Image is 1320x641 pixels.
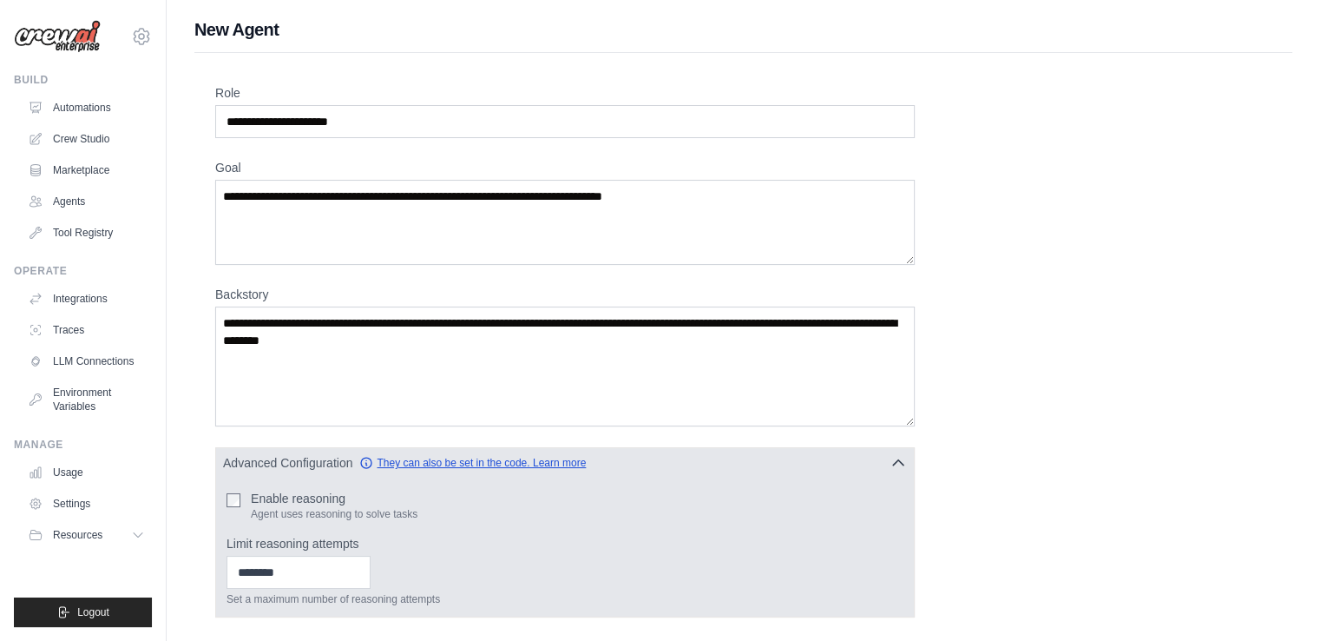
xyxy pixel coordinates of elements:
button: Advanced Configuration They can also be set in the code. Learn more [216,447,914,479]
label: Limit reasoning attempts [227,535,903,552]
label: Goal [215,159,915,176]
button: Resources [21,521,152,549]
div: Manage [14,438,152,452]
a: They can also be set in the code. Learn more [359,456,586,470]
label: Enable reasoning [251,490,417,507]
a: Environment Variables [21,379,152,420]
a: Traces [21,316,152,344]
span: Advanced Configuration [223,454,352,472]
a: Integrations [21,285,152,313]
div: Build [14,73,152,87]
a: Settings [21,490,152,518]
p: Set a maximum number of reasoning attempts [227,592,903,606]
a: Marketplace [21,156,152,184]
a: Crew Studio [21,125,152,153]
div: Operate [14,264,152,278]
h1: New Agent [194,17,1292,42]
label: Backstory [215,286,915,303]
button: Logout [14,598,152,627]
a: Usage [21,459,152,486]
span: Logout [77,605,109,619]
a: Automations [21,94,152,122]
a: Agents [21,188,152,215]
img: Logo [14,20,101,53]
span: Resources [53,528,102,542]
label: Role [215,84,915,102]
a: Tool Registry [21,219,152,247]
p: Agent uses reasoning to solve tasks [251,507,417,521]
a: LLM Connections [21,347,152,375]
